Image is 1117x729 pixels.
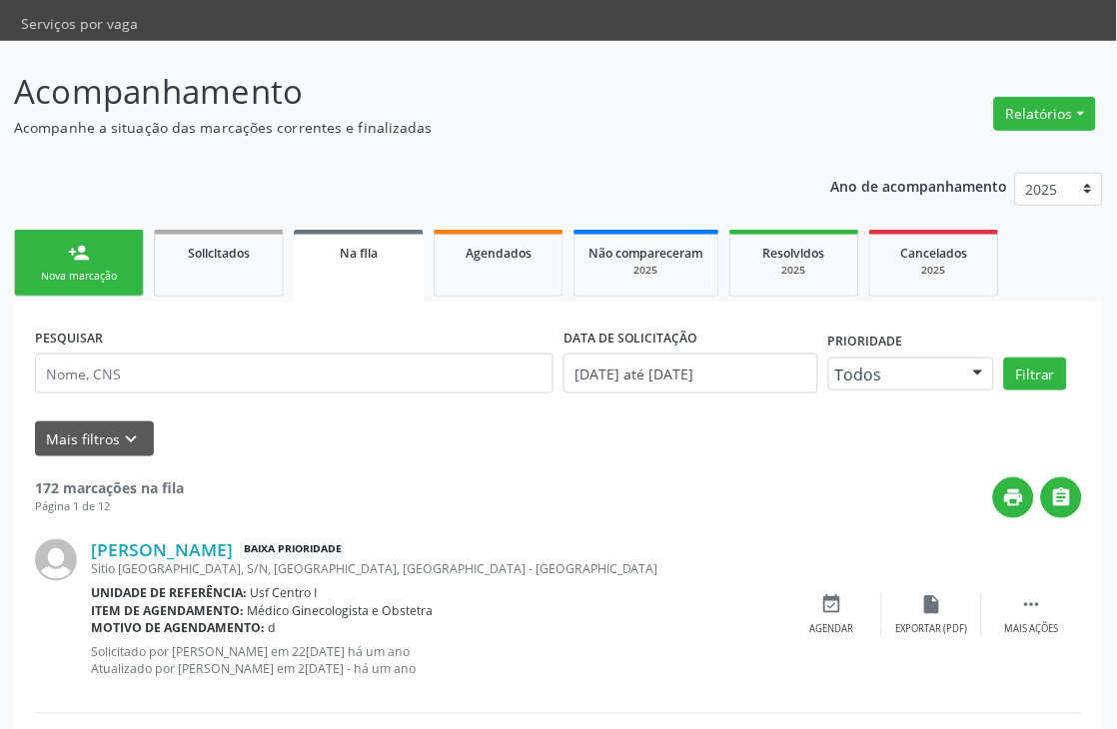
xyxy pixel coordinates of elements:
[251,585,318,602] span: Usf Centro I
[35,354,554,393] input: Nome, CNS
[7,6,152,41] a: Serviços por vaga
[240,540,346,561] span: Baixa Prioridade
[1051,486,1073,508] i: 
[563,323,698,354] label: DATA DE SOLICITAÇÃO
[35,498,184,515] div: Página 1 de 12
[1004,358,1067,391] button: Filtrar
[588,245,704,262] span: Não compareceram
[91,620,265,637] b: Motivo de agendamento:
[340,245,378,262] span: Na fila
[896,623,968,637] div: Exportar (PDF)
[744,263,844,278] div: 2025
[91,603,244,620] b: Item de agendamento:
[35,478,184,497] strong: 172 marcações na fila
[884,263,984,278] div: 2025
[588,263,704,278] div: 2025
[828,327,903,358] label: Prioridade
[994,97,1096,131] button: Relatórios
[91,644,782,678] p: Solicitado por [PERSON_NAME] em 22[DATE] há um ano Atualizado por [PERSON_NAME] em 2[DATE] - há u...
[1041,477,1082,518] button: 
[901,245,968,262] span: Cancelados
[921,594,943,616] i: insert_drive_file
[248,603,434,620] span: Médico Ginecologista e Obstetra
[763,245,825,262] span: Resolvidos
[35,323,103,354] label: PESQUISAR
[29,269,129,284] div: Nova marcação
[121,428,143,450] i: keyboard_arrow_down
[91,561,782,578] div: Sitio [GEOGRAPHIC_DATA], S/N, [GEOGRAPHIC_DATA], [GEOGRAPHIC_DATA] - [GEOGRAPHIC_DATA]
[14,67,776,117] p: Acompanhamento
[1003,486,1025,508] i: print
[563,354,818,393] input: Selecione um intervalo
[835,364,953,384] span: Todos
[91,539,233,561] a: [PERSON_NAME]
[188,245,250,262] span: Solicitados
[35,421,154,456] button: Mais filtroskeyboard_arrow_down
[91,585,247,602] b: Unidade de referência:
[821,594,843,616] i: event_available
[831,173,1008,198] p: Ano de acompanhamento
[14,117,776,138] p: Acompanhe a situação das marcações correntes e finalizadas
[1005,623,1059,637] div: Mais ações
[68,242,90,264] div: person_add
[993,477,1034,518] button: print
[35,539,77,581] img: img
[810,623,854,637] div: Agendar
[1021,594,1043,616] i: 
[269,620,277,637] span: d
[466,245,532,262] span: Agendados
